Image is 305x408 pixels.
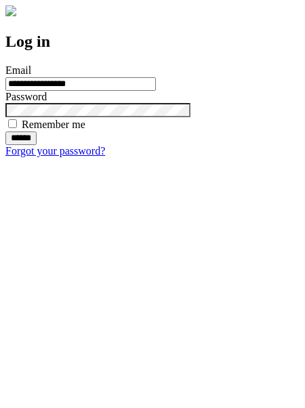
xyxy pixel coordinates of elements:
[5,145,105,157] a: Forgot your password?
[5,64,31,76] label: Email
[5,91,47,102] label: Password
[5,33,300,51] h2: Log in
[5,5,16,16] img: logo-4e3dc11c47720685a147b03b5a06dd966a58ff35d612b21f08c02c0306f2b779.png
[22,119,85,130] label: Remember me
